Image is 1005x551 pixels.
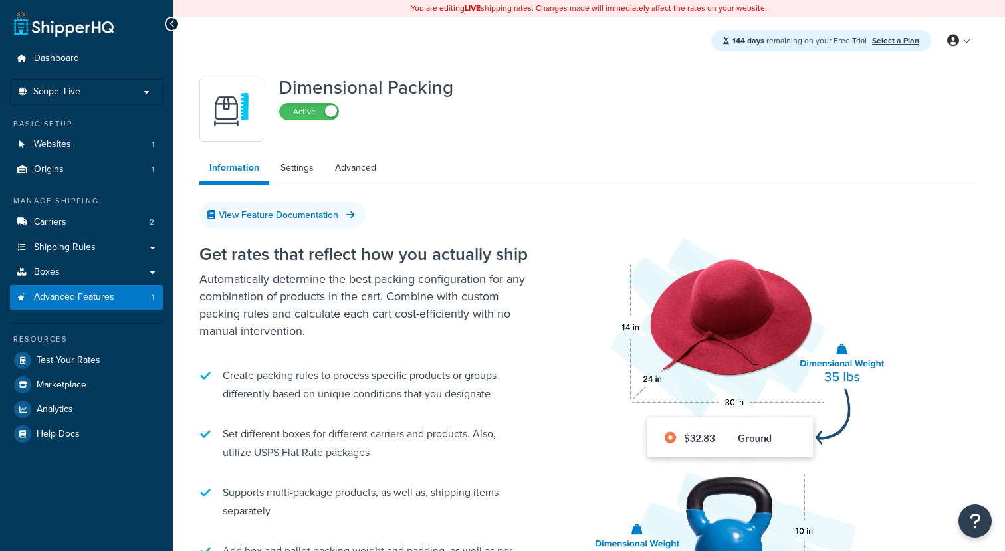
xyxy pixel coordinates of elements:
[10,285,163,310] a: Advanced Features1
[10,210,163,235] li: Carriers
[325,155,386,181] a: Advanced
[10,195,163,207] div: Manage Shipping
[10,348,163,372] a: Test Your Rates
[10,118,163,130] div: Basic Setup
[199,418,532,469] li: Set different boxes for different carriers and products. Also, utilize USPS Flat Rate packages
[37,404,73,415] span: Analytics
[10,422,163,446] a: Help Docs
[199,271,532,340] p: Automatically determine the best packing configuration for any combination of products in the car...
[10,373,163,397] a: Marketplace
[10,260,163,284] a: Boxes
[10,397,163,421] a: Analytics
[199,245,532,264] h2: Get rates that reflect how you actually ship
[152,164,154,175] span: 1
[37,355,100,366] span: Test Your Rates
[10,235,163,260] a: Shipping Rules
[872,35,919,47] a: Select a Plan
[34,139,71,150] span: Websites
[10,158,163,182] li: Origins
[279,78,453,98] h1: Dimensional Packing
[958,504,992,538] button: Open Resource Center
[199,202,366,228] a: View Feature Documentation
[33,86,80,98] span: Scope: Live
[280,104,338,120] label: Active
[732,35,764,47] strong: 144 days
[152,292,154,303] span: 1
[37,429,80,440] span: Help Docs
[10,285,163,310] li: Advanced Features
[34,164,64,175] span: Origins
[199,477,532,527] li: Supports multi-package products, as well as, shipping items separately
[732,35,869,47] span: remaining on your Free Trial
[465,2,481,14] b: LIVE
[10,132,163,157] a: Websites1
[152,139,154,150] span: 1
[37,380,86,391] span: Marketplace
[150,217,154,228] span: 2
[199,360,532,410] li: Create packing rules to process specific products or groups differently based on unique condition...
[10,210,163,235] a: Carriers2
[10,132,163,157] li: Websites
[10,47,163,71] a: Dashboard
[34,267,60,278] span: Boxes
[34,292,114,303] span: Advanced Features
[10,334,163,345] div: Resources
[34,217,66,228] span: Carriers
[34,242,96,253] span: Shipping Rules
[208,86,255,133] img: DTVBYsAAAAAASUVORK5CYII=
[199,155,269,185] a: Information
[10,158,163,182] a: Origins1
[271,155,324,181] a: Settings
[34,53,79,64] span: Dashboard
